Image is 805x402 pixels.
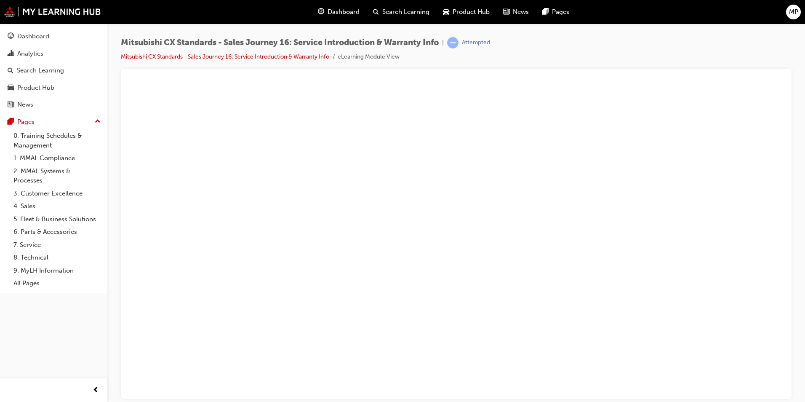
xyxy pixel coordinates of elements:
[8,101,14,109] span: news-icon
[3,80,104,96] a: Product Hub
[121,53,329,60] a: Mitsubishi CX Standards - Sales Journey 16: Service Introduction & Warranty Info
[552,7,569,17] span: Pages
[789,7,798,17] span: MP
[121,38,439,48] span: Mitsubishi CX Standards - Sales Journey 16: Service Introduction & Warranty Info
[328,7,360,17] span: Dashboard
[447,37,458,48] span: learningRecordVerb_ATTEMPT-icon
[17,49,43,59] div: Analytics
[366,3,436,21] a: search-iconSearch Learning
[10,200,104,213] a: 4. Sales
[8,33,14,40] span: guage-icon
[443,7,449,17] span: car-icon
[373,7,379,17] span: search-icon
[382,7,429,17] span: Search Learning
[3,46,104,62] a: Analytics
[436,3,496,21] a: car-iconProduct Hub
[503,7,509,17] span: news-icon
[10,225,104,239] a: 6. Parts & Accessories
[3,97,104,113] a: News
[513,7,529,17] span: News
[3,29,104,44] a: Dashboard
[93,385,99,396] span: prev-icon
[542,7,549,17] span: pages-icon
[95,116,101,127] span: up-icon
[8,50,14,58] span: chart-icon
[17,66,64,75] div: Search Learning
[10,264,104,277] a: 9. MyLH Information
[8,84,14,92] span: car-icon
[17,117,35,127] div: Pages
[10,277,104,290] a: All Pages
[10,251,104,264] a: 8. Technical
[17,32,49,41] div: Dashboard
[10,239,104,252] a: 7. Service
[17,100,33,110] div: News
[3,27,104,114] button: DashboardAnalyticsSearch LearningProduct HubNews
[462,39,490,47] div: Attempted
[3,114,104,130] button: Pages
[17,83,54,93] div: Product Hub
[496,3,536,21] a: news-iconNews
[3,63,104,78] a: Search Learning
[311,3,366,21] a: guage-iconDashboard
[453,7,490,17] span: Product Hub
[10,165,104,187] a: 2. MMAL Systems & Processes
[10,187,104,200] a: 3. Customer Excellence
[8,67,13,75] span: search-icon
[4,6,101,17] img: mmal
[10,129,104,152] a: 0. Training Schedules & Management
[338,52,400,62] li: eLearning Module View
[8,118,14,126] span: pages-icon
[10,152,104,165] a: 1. MMAL Compliance
[786,5,801,19] button: MP
[10,213,104,226] a: 5. Fleet & Business Solutions
[318,7,324,17] span: guage-icon
[536,3,576,21] a: pages-iconPages
[442,38,444,48] span: |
